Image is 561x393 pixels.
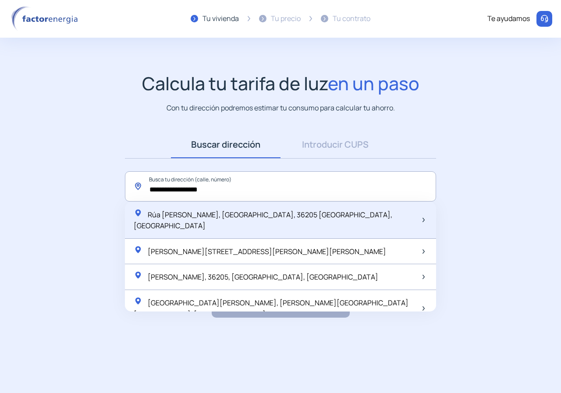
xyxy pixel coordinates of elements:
img: arrow-next-item.svg [423,275,425,279]
h1: Calcula tu tarifa de luz [142,73,419,94]
span: en un paso [328,71,419,96]
p: Con tu dirección podremos estimar tu consumo para calcular tu ahorro. [167,103,395,113]
img: logo factor [9,6,83,32]
img: llamar [540,14,549,23]
a: Buscar dirección [171,131,280,158]
img: location-pin-green.svg [134,209,142,217]
div: Te ayudamos [487,13,530,25]
img: location-pin-green.svg [134,297,142,305]
img: arrow-next-item.svg [423,218,425,222]
span: [GEOGRAPHIC_DATA][PERSON_NAME], [PERSON_NAME][GEOGRAPHIC_DATA][PERSON_NAME], [GEOGRAPHIC_DATA] [134,298,408,319]
span: Rúa [PERSON_NAME], [GEOGRAPHIC_DATA], 36205 [GEOGRAPHIC_DATA], [GEOGRAPHIC_DATA] [134,210,392,231]
div: Tu precio [271,13,301,25]
span: [PERSON_NAME], 36205, [GEOGRAPHIC_DATA], [GEOGRAPHIC_DATA] [148,272,378,282]
span: [PERSON_NAME][STREET_ADDRESS][PERSON_NAME][PERSON_NAME] [148,247,386,256]
div: Tu vivienda [202,13,239,25]
div: Tu contrato [333,13,370,25]
img: location-pin-green.svg [134,245,142,254]
a: Introducir CUPS [280,131,390,158]
img: location-pin-green.svg [134,271,142,280]
img: arrow-next-item.svg [423,306,425,311]
img: arrow-next-item.svg [423,249,425,254]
